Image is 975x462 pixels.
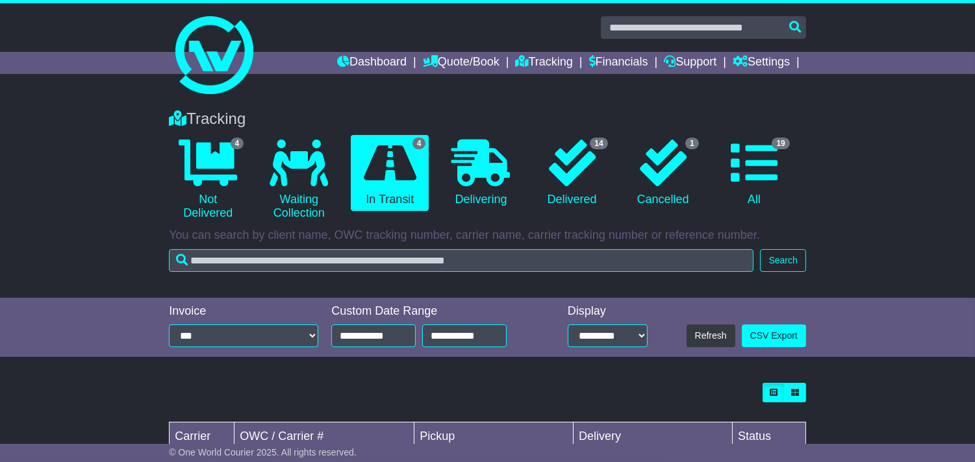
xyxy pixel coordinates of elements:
[733,52,790,74] a: Settings
[589,52,648,74] a: Financials
[760,249,805,272] button: Search
[170,422,234,451] td: Carrier
[231,138,244,149] span: 4
[169,447,357,457] span: © One World Courier 2025. All rights reserved.
[533,135,611,212] a: 14 Delivered
[169,135,247,225] a: 4 Not Delivered
[733,422,806,451] td: Status
[337,52,407,74] a: Dashboard
[715,135,793,212] a: 19 All
[234,422,414,451] td: OWC / Carrier #
[685,138,699,149] span: 1
[331,304,535,319] div: Custom Date Range
[260,135,338,225] a: Waiting Collection
[687,324,735,347] button: Refresh
[351,135,429,212] a: 4 In Transit
[423,52,500,74] a: Quote/Book
[412,138,426,149] span: 4
[414,422,574,451] td: Pickup
[516,52,573,74] a: Tracking
[568,304,648,319] div: Display
[162,110,813,128] div: Tracking
[742,324,806,347] a: CSV Export
[442,135,520,212] a: Delivering
[772,138,789,149] span: 19
[574,422,733,451] td: Delivery
[169,304,318,319] div: Invoice
[590,138,607,149] span: 14
[664,52,716,74] a: Support
[169,228,806,243] p: You can search by client name, OWC tracking number, carrier name, carrier tracking number or refe...
[624,135,702,212] a: 1 Cancelled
